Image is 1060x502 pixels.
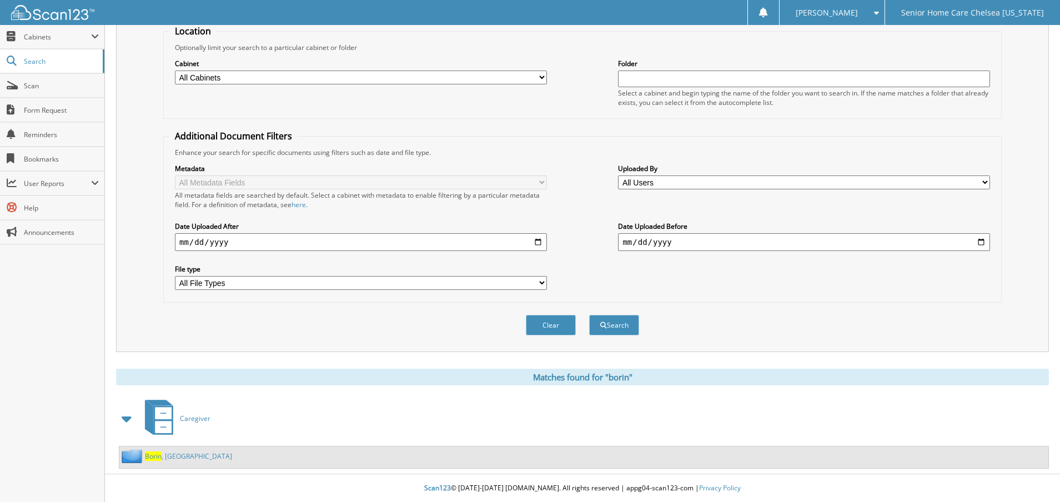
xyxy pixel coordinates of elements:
div: © [DATE]-[DATE] [DOMAIN_NAME]. All rights reserved | appg04-scan123-com | [105,475,1060,502]
label: Date Uploaded Before [618,222,990,231]
a: Caregiver [138,396,210,440]
label: File type [175,264,547,274]
label: Folder [618,59,990,68]
label: Metadata [175,164,547,173]
img: folder2.png [122,449,145,463]
div: Select a cabinet and begin typing the name of the folder you want to search in. If the name match... [618,88,990,107]
div: Enhance your search for specific documents using filters such as date and file type. [169,148,996,157]
a: Privacy Policy [699,483,741,493]
div: Matches found for "borin" [116,369,1049,385]
span: Form Request [24,106,99,115]
legend: Location [169,25,217,37]
a: Borin, [GEOGRAPHIC_DATA] [145,451,232,461]
span: Search [24,57,97,66]
a: here [292,200,306,209]
label: Uploaded By [618,164,990,173]
input: end [618,233,990,251]
span: Cabinets [24,32,91,42]
span: Bookmarks [24,154,99,164]
span: User Reports [24,179,91,188]
span: Help [24,203,99,213]
span: Scan123 [424,483,451,493]
span: Borin [145,451,162,461]
img: scan123-logo-white.svg [11,5,94,20]
label: Date Uploaded After [175,222,547,231]
button: Clear [526,315,576,335]
div: All metadata fields are searched by default. Select a cabinet with metadata to enable filtering b... [175,190,547,209]
label: Cabinet [175,59,547,68]
span: Senior Home Care Chelsea [US_STATE] [901,9,1044,16]
span: Caregiver [180,414,210,423]
iframe: Chat Widget [1004,449,1060,502]
span: [PERSON_NAME] [796,9,858,16]
input: start [175,233,547,251]
legend: Additional Document Filters [169,130,298,142]
div: Optionally limit your search to a particular cabinet or folder [169,43,996,52]
span: Announcements [24,228,99,237]
span: Reminders [24,130,99,139]
button: Search [589,315,639,335]
span: Scan [24,81,99,91]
